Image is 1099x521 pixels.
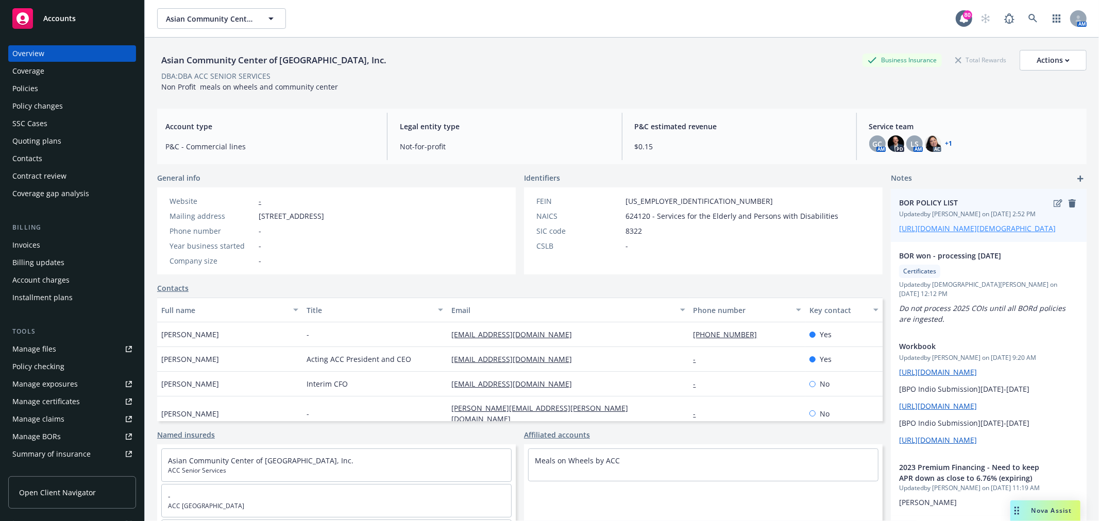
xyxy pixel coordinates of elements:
div: Year business started [170,240,255,251]
a: - [694,354,704,364]
span: P&C - Commercial lines [165,141,375,152]
a: Invoices [8,237,136,253]
span: - [307,329,309,340]
div: Business Insurance [863,54,942,66]
span: Notes [891,172,912,185]
div: 2023 Premium Financing - Need to keep APR down as close to 6.76% (expiring)Updatedby [PERSON_NAME... [891,454,1087,516]
div: Quoting plans [12,133,61,149]
a: - [168,491,171,501]
span: Non Profit meals on wheels and community center [161,82,338,92]
span: - [307,408,309,419]
div: CSLB [536,240,621,251]
span: Identifiers [524,172,560,183]
div: Manage exposures [12,376,78,392]
div: Tools [8,326,136,337]
div: Drag to move [1010,500,1023,521]
span: Open Client Navigator [19,487,96,498]
span: [PERSON_NAME] [161,408,219,419]
div: WorkbookUpdatedby [PERSON_NAME] on [DATE] 9:20 AM[URL][DOMAIN_NAME][BPO Indio Submission][DATE]-[... [891,333,1087,454]
span: Updated by [PERSON_NAME] on [DATE] 11:19 AM [899,483,1078,493]
a: [EMAIL_ADDRESS][DOMAIN_NAME] [451,329,580,339]
a: Contacts [157,283,189,293]
span: - [259,255,261,266]
a: Manage certificates [8,393,136,410]
a: - [259,196,261,206]
span: [US_EMPLOYER_IDENTIFICATION_NUMBER] [625,196,773,206]
a: Quoting plans [8,133,136,149]
a: Affiliated accounts [524,429,590,440]
div: Installment plans [12,289,73,306]
a: [URL][DOMAIN_NAME] [899,367,977,377]
a: Policy changes [8,98,136,114]
span: Yes [820,354,832,364]
span: [PERSON_NAME] [899,497,957,507]
div: Key contact [809,305,867,316]
span: No [820,378,830,389]
a: edit [1052,197,1064,210]
a: Contract review [8,168,136,184]
span: $0.15 [635,141,844,152]
a: remove [1066,197,1078,210]
a: Manage claims [8,411,136,427]
div: FEIN [536,196,621,206]
div: Website [170,196,255,206]
img: photo [925,135,941,152]
span: - [259,225,261,236]
div: Phone number [694,305,790,316]
span: Asian Community Center of [GEOGRAPHIC_DATA], Inc. [166,13,255,24]
a: Contacts [8,150,136,167]
a: [EMAIL_ADDRESS][DOMAIN_NAME] [451,379,580,389]
span: Certificates [903,267,936,276]
div: Manage files [12,341,56,357]
div: Contract review [12,168,66,184]
span: Updated by [DEMOGRAPHIC_DATA][PERSON_NAME] on [DATE] 12:12 PM [899,280,1078,299]
em: Do not process 2025 COIs until all BORd policies are ingested. [899,303,1068,324]
span: 624120 - Services for the Elderly and Persons with Disabilities [625,211,838,221]
div: Asian Community Center of [GEOGRAPHIC_DATA], Inc. [157,54,391,67]
a: add [1074,172,1087,185]
a: Coverage gap analysis [8,185,136,202]
span: Interim CFO [307,378,348,389]
a: [PHONE_NUMBER] [694,329,766,339]
span: 8322 [625,225,642,236]
div: Billing updates [12,254,64,271]
div: Overview [12,45,44,62]
div: Policy changes [12,98,63,114]
span: BOR POLICY LIST [899,197,1052,208]
div: Summary of insurance [12,446,91,462]
span: Accounts [43,14,76,23]
span: Yes [820,329,832,340]
span: BOR won - processing [DATE] [899,250,1052,261]
div: Manage claims [12,411,64,427]
p: [BPO Indio Submission][DATE]-[DATE] [899,384,1078,394]
div: NAICS [536,211,621,221]
a: Overview [8,45,136,62]
div: SIC code [536,225,621,236]
div: Account charges [12,272,70,288]
span: Acting ACC President and CEO [307,354,411,364]
button: Key contact [805,298,883,322]
div: Email [451,305,673,316]
a: Asian Community Center of [GEOGRAPHIC_DATA], Inc. [168,456,353,465]
span: ACC [GEOGRAPHIC_DATA] [168,501,505,511]
span: - [259,240,261,251]
div: Total Rewards [950,54,1011,66]
a: Manage files [8,341,136,357]
span: Not-for-profit [400,141,609,152]
div: Contacts [12,150,42,167]
span: General info [157,172,200,183]
span: LS [910,138,919,149]
a: Account charges [8,272,136,288]
div: Coverage [12,63,44,79]
span: [PERSON_NAME] [161,378,219,389]
a: [EMAIL_ADDRESS][DOMAIN_NAME] [451,354,580,364]
a: [URL][DOMAIN_NAME] [899,435,977,445]
a: Named insureds [157,429,215,440]
a: Installment plans [8,289,136,306]
span: Service team [869,121,1078,132]
a: Manage BORs [8,428,136,445]
span: Account type [165,121,375,132]
div: BOR POLICY LISTeditremoveUpdatedby [PERSON_NAME] on [DATE] 2:52 PM[URL][DOMAIN_NAME][DEMOGRAPHIC_... [891,189,1087,242]
a: Switch app [1046,8,1067,29]
div: Manage certificates [12,393,80,410]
